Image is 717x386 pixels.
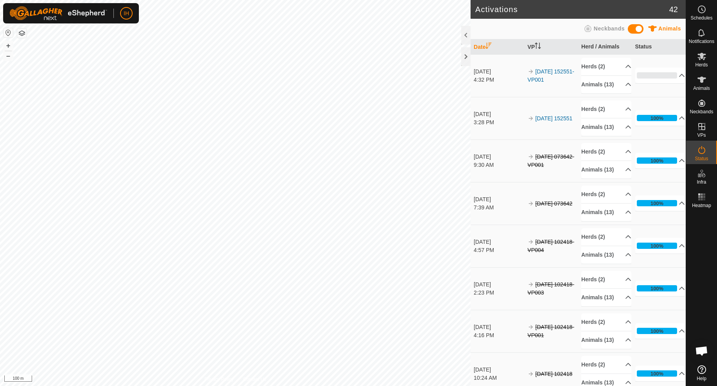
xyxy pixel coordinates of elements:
[4,28,13,38] button: Reset Map
[525,39,578,55] th: VP
[475,5,669,14] h2: Activations
[635,68,685,83] p-accordion-header: 0%
[635,153,685,168] p-accordion-header: 100%
[581,228,631,246] p-accordion-header: Herds (2)
[690,339,713,363] a: Open chat
[474,110,524,118] div: [DATE]
[528,324,534,330] img: arrow
[474,204,524,212] div: 7:39 AM
[124,9,129,18] span: IH
[635,323,685,339] p-accordion-header: 100%
[474,281,524,289] div: [DATE]
[581,313,631,331] p-accordion-header: Herds (2)
[528,239,534,245] img: arrow
[637,157,677,164] div: 100%
[581,289,631,306] p-accordion-header: Animals (13)
[474,366,524,374] div: [DATE]
[474,153,524,161] div: [DATE]
[581,331,631,349] p-accordion-header: Animals (13)
[528,281,574,296] s: [DATE] 102418-VP003
[581,246,631,264] p-accordion-header: Animals (13)
[474,195,524,204] div: [DATE]
[474,238,524,246] div: [DATE]
[651,157,663,164] div: 100%
[528,200,534,207] img: arrow
[528,154,534,160] img: arrow
[528,115,534,122] img: arrow
[651,114,663,122] div: 100%
[535,44,541,50] p-sorticon: Activate to sort
[686,362,717,384] a: Help
[9,6,107,20] img: Gallagher Logo
[635,281,685,296] p-accordion-header: 100%
[474,161,524,169] div: 9:30 AM
[205,376,234,383] a: Privacy Policy
[581,58,631,75] p-accordion-header: Herds (2)
[581,204,631,221] p-accordion-header: Animals (13)
[4,51,13,61] button: –
[651,285,663,292] div: 100%
[4,41,13,50] button: +
[578,39,632,55] th: Herd / Animals
[689,39,714,44] span: Notifications
[637,285,677,291] div: 100%
[581,271,631,288] p-accordion-header: Herds (2)
[581,118,631,136] p-accordion-header: Animals (13)
[635,238,685,254] p-accordion-header: 100%
[695,63,708,67] span: Herds
[528,154,574,168] s: [DATE] 073642-VP001
[536,115,573,122] a: [DATE] 152551
[695,156,708,161] span: Status
[635,195,685,211] p-accordion-header: 100%
[474,76,524,84] div: 4:32 PM
[528,239,574,253] s: [DATE] 102418-VP004
[594,25,625,32] span: Neckbands
[635,366,685,381] p-accordion-header: 100%
[581,186,631,203] p-accordion-header: Herds (2)
[690,16,712,20] span: Schedules
[581,161,631,179] p-accordion-header: Animals (13)
[697,133,706,138] span: VPs
[474,323,524,331] div: [DATE]
[690,109,713,114] span: Neckbands
[474,68,524,76] div: [DATE]
[474,374,524,382] div: 10:24 AM
[692,203,711,208] span: Heatmap
[651,370,663,377] div: 100%
[528,68,534,75] img: arrow
[637,72,677,79] div: 0%
[581,143,631,161] p-accordion-header: Herds (2)
[637,328,677,334] div: 100%
[528,371,534,377] img: arrow
[474,289,524,297] div: 2:23 PM
[651,200,663,207] div: 100%
[637,200,677,206] div: 100%
[528,324,574,338] s: [DATE] 102418-VP001
[693,86,710,91] span: Animals
[637,370,677,377] div: 100%
[474,118,524,127] div: 3:28 PM
[528,68,574,83] a: [DATE] 152551-VP001
[474,246,524,254] div: 4:57 PM
[651,327,663,335] div: 100%
[581,356,631,373] p-accordion-header: Herds (2)
[635,110,685,126] p-accordion-header: 100%
[474,331,524,340] div: 4:16 PM
[581,76,631,93] p-accordion-header: Animals (13)
[528,281,534,288] img: arrow
[637,243,677,249] div: 100%
[697,376,706,381] span: Help
[697,180,706,184] span: Infra
[632,39,686,55] th: Status
[581,100,631,118] p-accordion-header: Herds (2)
[669,4,678,15] span: 42
[243,376,266,383] a: Contact Us
[536,371,573,377] s: [DATE] 102418
[471,39,524,55] th: Date
[651,242,663,250] div: 100%
[637,115,677,121] div: 100%
[536,200,573,207] s: [DATE] 073642
[658,25,681,32] span: Animals
[485,44,492,50] p-sorticon: Activate to sort
[17,29,27,38] button: Map Layers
